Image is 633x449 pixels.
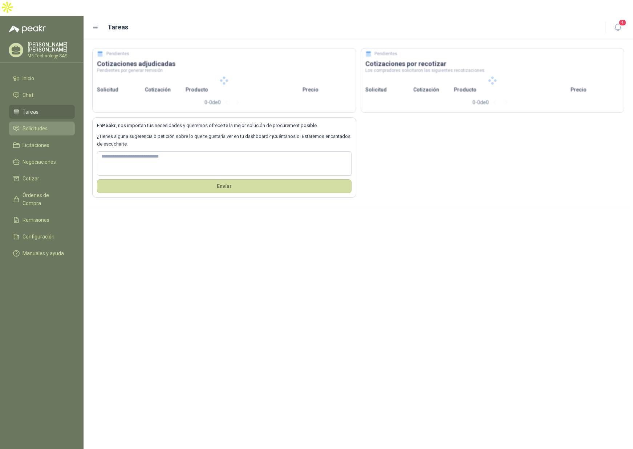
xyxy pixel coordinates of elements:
a: Negociaciones [9,155,75,169]
b: Peakr [102,123,116,128]
img: Logo peakr [9,25,46,33]
span: Manuales y ayuda [23,249,64,257]
span: Chat [23,91,33,99]
span: Inicio [23,74,34,82]
p: En , nos importan tus necesidades y queremos ofrecerte la mejor solución de procurement posible. [97,122,352,129]
p: M3 Technology SAS [28,54,75,58]
a: Licitaciones [9,138,75,152]
h1: Tareas [107,22,128,32]
a: Manuales y ayuda [9,246,75,260]
button: 4 [611,21,624,34]
a: Órdenes de Compra [9,188,75,210]
span: Licitaciones [23,141,49,149]
button: Envíar [97,179,352,193]
span: Tareas [23,108,38,116]
span: Configuración [23,233,54,241]
a: Remisiones [9,213,75,227]
span: Órdenes de Compra [23,191,68,207]
a: Chat [9,88,75,102]
p: ¿Tienes alguna sugerencia o petición sobre lo que te gustaría ver en tu dashboard? ¡Cuéntanoslo! ... [97,133,352,148]
a: Cotizar [9,172,75,185]
p: [PERSON_NAME] [PERSON_NAME] [28,42,75,52]
a: Inicio [9,72,75,85]
span: 4 [618,19,626,26]
a: Solicitudes [9,122,75,135]
span: Solicitudes [23,125,48,132]
span: Remisiones [23,216,49,224]
span: Cotizar [23,175,39,183]
a: Configuración [9,230,75,244]
a: Tareas [9,105,75,119]
span: Negociaciones [23,158,56,166]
